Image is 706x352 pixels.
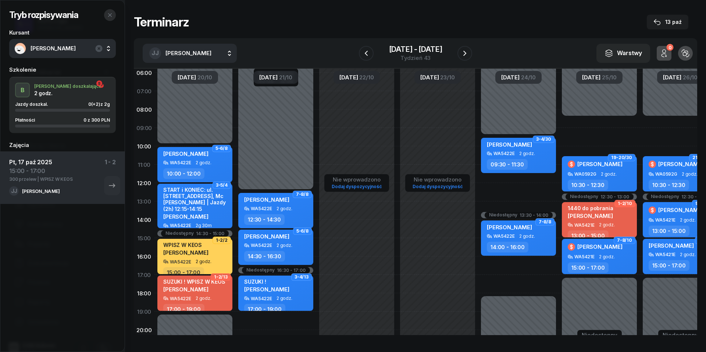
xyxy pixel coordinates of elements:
span: [DATE] [339,75,358,80]
span: [PERSON_NAME] [163,213,208,220]
span: 5-6/8 [215,148,228,149]
span: [DATE] [420,75,439,80]
span: [PERSON_NAME] [163,286,208,293]
button: 13 paź [647,15,688,29]
div: 17:00 - 19:00 [244,304,285,315]
span: 2 godz. [599,222,615,227]
div: Niedostępny [582,332,617,338]
div: 300 przelew | WPISZ W KEOS [9,175,73,182]
div: 10:30 - 12:30 [568,180,608,190]
span: 2 godz. [680,252,696,257]
div: WA5422E [251,243,272,248]
h2: Tryb rozpisywania [9,9,78,21]
div: WA5421E [655,252,675,257]
span: 5-6/8 [296,230,309,232]
div: Niedostępny [651,194,679,199]
div: WA5421E [574,254,595,259]
div: Niedostępny [489,213,517,218]
span: 23/10 [440,75,454,80]
span: 7-8/8 [296,194,309,195]
div: 15:00 - 17:00 [649,260,689,271]
h1: Terminarz [134,15,189,29]
div: 15:00 - 17:00 [163,267,204,278]
div: [DATE] [DATE] [389,46,442,53]
div: WA0592G [574,172,596,176]
div: WA5422E [170,160,191,165]
div: 15:00 [134,229,154,247]
span: JJ [11,188,17,194]
div: SUZUKI ! WPISZ W KEOS [163,279,225,285]
div: Niedostępny [165,231,194,236]
div: 06:00 [134,64,154,82]
button: Niedostępny12:30 - 13:00 [570,194,629,199]
div: WA5421E [574,223,595,227]
a: Dodaj dyspozycyjność [329,182,385,191]
div: 13:00 - 15:00 [568,230,609,241]
div: 1 - 2 [105,158,116,186]
span: 3-4/13 [295,276,309,278]
div: 16:00 [134,247,154,266]
span: (+2) [91,101,100,107]
span: 22/10 [359,75,374,80]
span: 1-2/2 [216,240,228,241]
div: SUZUKI ! [244,279,289,285]
div: WA5422E [170,296,191,301]
span: 1-2/13 [214,276,228,278]
span: 1-2/10 [618,203,632,204]
div: 0 z 2g [88,102,110,107]
span: 2 godz. [196,160,211,165]
div: 12:00 [134,174,154,192]
div: 14:00 - 16:00 [487,242,528,252]
span: [PERSON_NAME] [649,242,694,249]
button: Niedostępny13:30 - 14:00 [489,213,548,218]
div: 13:00 - 15:00 [649,226,689,236]
div: 18:00 [134,284,154,302]
div: 0 z 300 PLN [83,118,110,122]
span: [PERSON_NAME] [165,50,211,57]
div: 07:00 [134,82,154,100]
span: [PERSON_NAME] [244,286,289,293]
div: WA0592G [655,172,677,176]
div: 20:00 [134,321,154,339]
div: [PERSON_NAME] [22,188,60,193]
div: Niedostępny [570,194,598,199]
span: [DATE] [663,75,681,80]
div: START i KONIEC: ul. [STREET_ADDRESS], Mc [PERSON_NAME] | Jazdy (2h) 12:15-14:15 [163,187,228,212]
span: [DATE] [582,75,600,80]
span: 2 godz. [277,243,292,248]
button: Niedostępny17:00 - 23:59 [582,331,617,347]
div: 11:00 [134,155,154,174]
span: [PERSON_NAME] [487,141,532,148]
span: [PERSON_NAME] [658,206,703,213]
div: WA5421E [655,218,675,222]
span: 2 godz. [601,172,617,177]
span: [PERSON_NAME] [487,224,532,231]
div: Pt, 17 paź 2025 [9,158,73,166]
div: Niedostępny [246,268,275,273]
div: WPISZ W KEOS [163,242,208,248]
div: WA5422E [493,234,515,238]
div: Tydzień 43 [389,55,442,61]
div: 15:00 - 17:00 [568,262,609,273]
div: 14:00 [134,211,154,229]
div: WA5422E [170,223,191,228]
div: 17:00 - 19:00 [163,304,204,315]
button: Niedostępny14:30 - 15:00 [165,231,224,236]
span: 2 godz. [682,172,698,177]
div: 13:30 - 14:00 [520,213,548,218]
button: Nie wprowadzonoDodaj dyspozycyjność [329,175,385,191]
span: [DATE] [501,75,520,80]
span: 26/10 [683,75,698,80]
div: WA5422E [170,259,191,264]
div: 12:30 - 14:30 [244,214,285,225]
div: 19:00 [134,302,154,321]
span: [PERSON_NAME] [568,212,613,219]
div: Niedostępny [663,332,698,338]
span: 2 godz. [277,296,292,301]
span: 2 godz. [196,296,211,301]
div: 15:00 - 17:00 [9,166,73,175]
span: [PERSON_NAME] [163,249,208,256]
div: 13:00 [134,192,154,211]
div: 17:00 [134,266,154,284]
div: Nie wprowadzono [329,176,385,183]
